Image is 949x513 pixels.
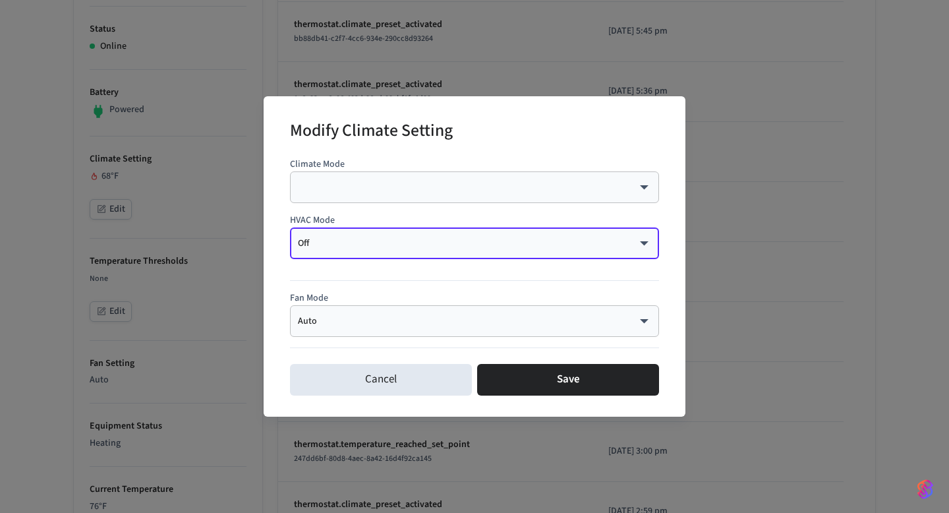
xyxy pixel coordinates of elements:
button: Save [477,364,659,396]
p: Climate Mode [290,158,659,171]
button: Cancel [290,364,472,396]
img: SeamLogoGradient.69752ec5.svg [917,479,933,500]
div: Auto [298,315,651,328]
p: HVAC Mode [290,214,659,227]
h2: Modify Climate Setting [290,112,453,152]
div: Off [298,237,651,250]
p: Fan Mode [290,291,659,305]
